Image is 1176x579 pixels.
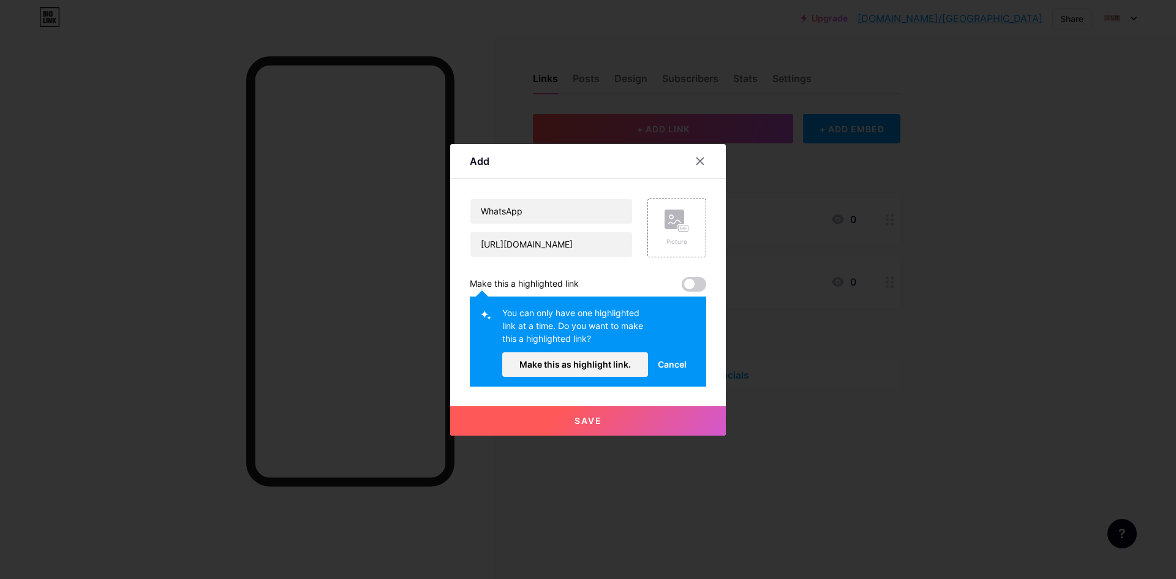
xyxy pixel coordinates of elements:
span: Save [575,415,602,426]
button: Save [450,406,726,436]
span: Make this as highlight link. [519,359,631,369]
input: Title [470,199,632,224]
button: Make this as highlight link. [502,352,648,377]
div: Picture [665,237,689,246]
span: Cancel [658,358,687,371]
button: Cancel [648,352,696,377]
input: URL [470,232,632,257]
div: Make this a highlighted link [470,277,579,292]
div: You can only have one highlighted link at a time. Do you want to make this a highlighted link? [502,306,648,352]
div: Add [470,154,489,168]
